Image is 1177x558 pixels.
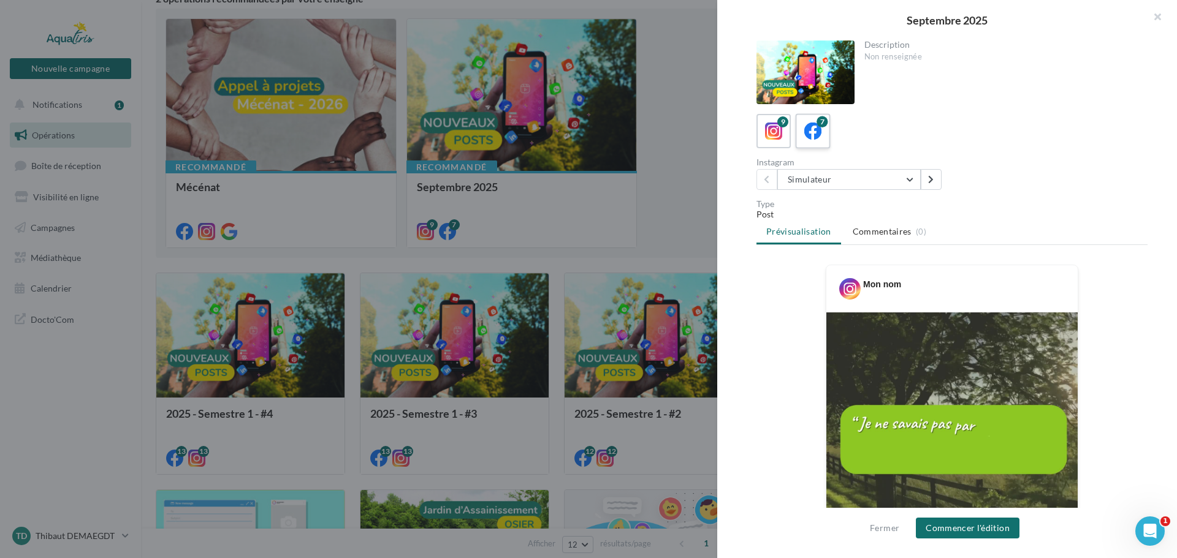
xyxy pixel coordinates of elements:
[916,227,926,236] span: (0)
[1135,516,1165,546] iframe: Intercom live chat
[777,169,921,190] button: Simulateur
[916,518,1019,538] button: Commencer l'édition
[853,225,912,238] span: Commentaires
[756,208,1148,221] div: Post
[864,40,1138,49] div: Description
[756,158,947,167] div: Instagram
[777,116,788,127] div: 9
[737,15,1157,26] div: Septembre 2025
[817,116,828,127] div: 7
[756,200,1148,208] div: Type
[1160,516,1170,526] span: 1
[863,278,901,290] div: Mon nom
[864,51,1138,62] div: Non renseignée
[865,521,904,535] button: Fermer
